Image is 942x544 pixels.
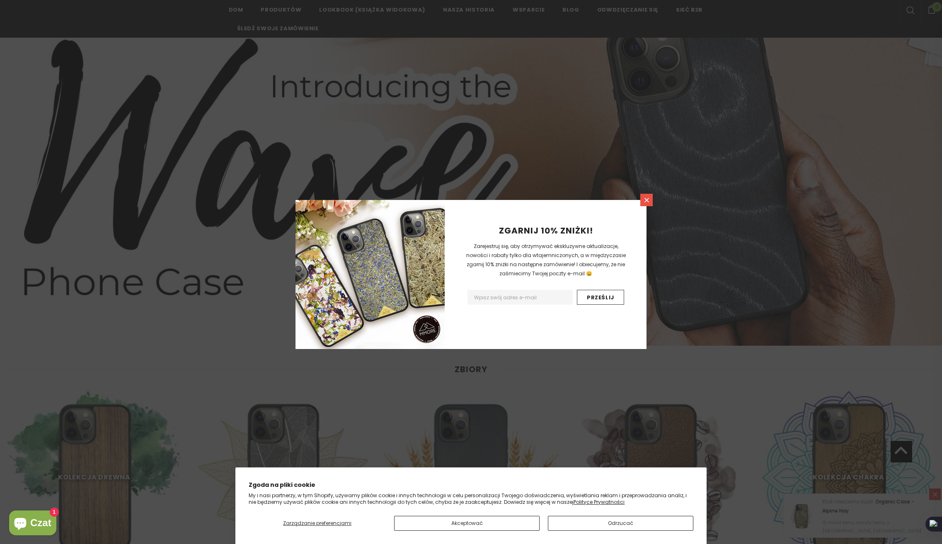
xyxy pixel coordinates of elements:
[466,243,626,277] span: Zarejestruj się, aby otrzymywać ekskluzywne aktualizacje, nowości i rabaty tylko dla wtajemniczon...
[577,290,624,305] input: Prześlij
[467,290,573,305] input: Adres e-mail
[499,225,593,236] span: ZGARNIJ 10% ZNIŻKI!
[249,481,693,489] h2: Zgoda na pliki cookie
[249,516,386,531] button: Zarządzanie preferencjami
[7,510,59,537] inbox-online-store-chat: Shopify online store chat
[574,498,625,505] a: Polityce Prywatności
[249,492,693,505] p: My i nasi partnerzy, w tym Shopify, używamy plików cookie i innych technologii w celu personaliza...
[640,194,653,206] a: Close
[548,516,693,531] button: Odrzucać
[394,516,540,531] button: Akceptować
[283,520,351,527] span: Zarządzanie preferencjami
